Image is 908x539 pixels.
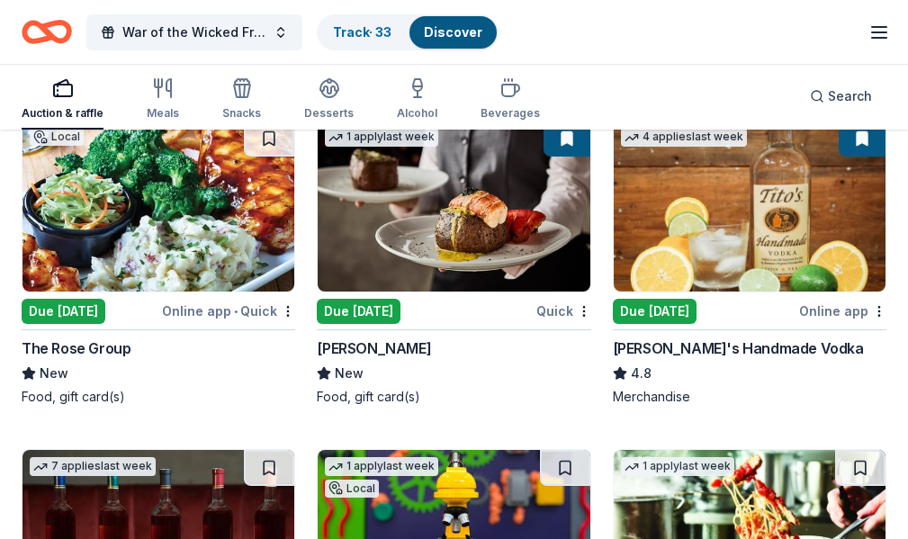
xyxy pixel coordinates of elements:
[481,70,540,130] button: Beverages
[325,128,438,147] div: 1 apply last week
[613,388,886,406] div: Merchandise
[22,120,295,406] a: Image for The Rose GroupLocalDue [DATE]Online app•QuickThe Rose GroupNewFood, gift card(s)
[621,457,734,476] div: 1 apply last week
[325,480,379,498] div: Local
[30,457,156,476] div: 7 applies last week
[613,299,697,324] div: Due [DATE]
[621,128,747,147] div: 4 applies last week
[397,106,437,121] div: Alcohol
[162,300,295,322] div: Online app Quick
[317,120,590,406] a: Image for Fleming's1 applylast weekDue [DATE]Quick[PERSON_NAME]NewFood, gift card(s)
[799,300,886,322] div: Online app
[304,106,354,121] div: Desserts
[317,299,400,324] div: Due [DATE]
[325,457,438,476] div: 1 apply last week
[30,128,84,146] div: Local
[22,70,103,130] button: Auction & raffle
[147,70,179,130] button: Meals
[22,337,130,359] div: The Rose Group
[22,106,103,121] div: Auction & raffle
[222,106,261,121] div: Snacks
[318,121,589,292] img: Image for Fleming's
[40,363,68,384] span: New
[536,300,591,322] div: Quick
[796,78,886,114] button: Search
[317,388,590,406] div: Food, gift card(s)
[86,14,302,50] button: War of the Wicked Friendly 10uC
[22,388,295,406] div: Food, gift card(s)
[397,70,437,130] button: Alcohol
[122,22,266,43] span: War of the Wicked Friendly 10uC
[614,121,886,292] img: Image for Tito's Handmade Vodka
[481,106,540,121] div: Beverages
[333,24,391,40] a: Track· 33
[22,299,105,324] div: Due [DATE]
[613,337,864,359] div: [PERSON_NAME]'s Handmade Vodka
[335,363,364,384] span: New
[147,106,179,121] div: Meals
[317,337,431,359] div: [PERSON_NAME]
[631,363,652,384] span: 4.8
[613,120,886,406] a: Image for Tito's Handmade Vodka4 applieslast weekDue [DATE]Online app[PERSON_NAME]'s Handmade Vod...
[22,121,294,292] img: Image for The Rose Group
[22,11,72,53] a: Home
[304,70,354,130] button: Desserts
[317,14,499,50] button: Track· 33Discover
[424,24,482,40] a: Discover
[222,70,261,130] button: Snacks
[234,304,238,319] span: •
[828,85,872,107] span: Search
